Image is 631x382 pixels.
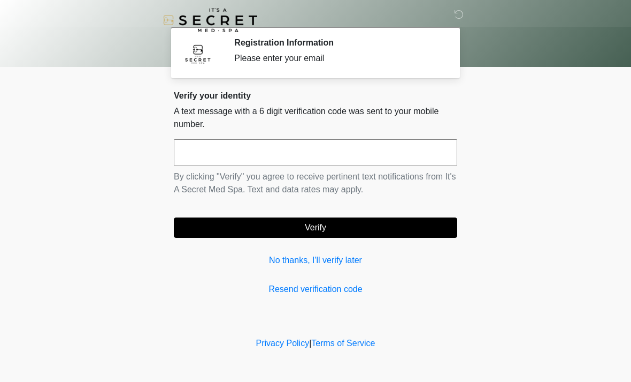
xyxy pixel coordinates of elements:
[163,8,257,32] img: It's A Secret Med Spa Logo
[174,254,457,267] a: No thanks, I'll verify later
[174,170,457,196] p: By clicking "Verify" you agree to receive pertinent text notifications from It's A Secret Med Spa...
[174,218,457,238] button: Verify
[311,339,375,348] a: Terms of Service
[174,283,457,296] a: Resend verification code
[234,52,441,65] div: Please enter your email
[174,91,457,101] h2: Verify your identity
[182,38,214,70] img: Agent Avatar
[256,339,310,348] a: Privacy Policy
[174,105,457,131] p: A text message with a 6 digit verification code was sent to your mobile number.
[234,38,441,48] h2: Registration Information
[309,339,311,348] a: |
